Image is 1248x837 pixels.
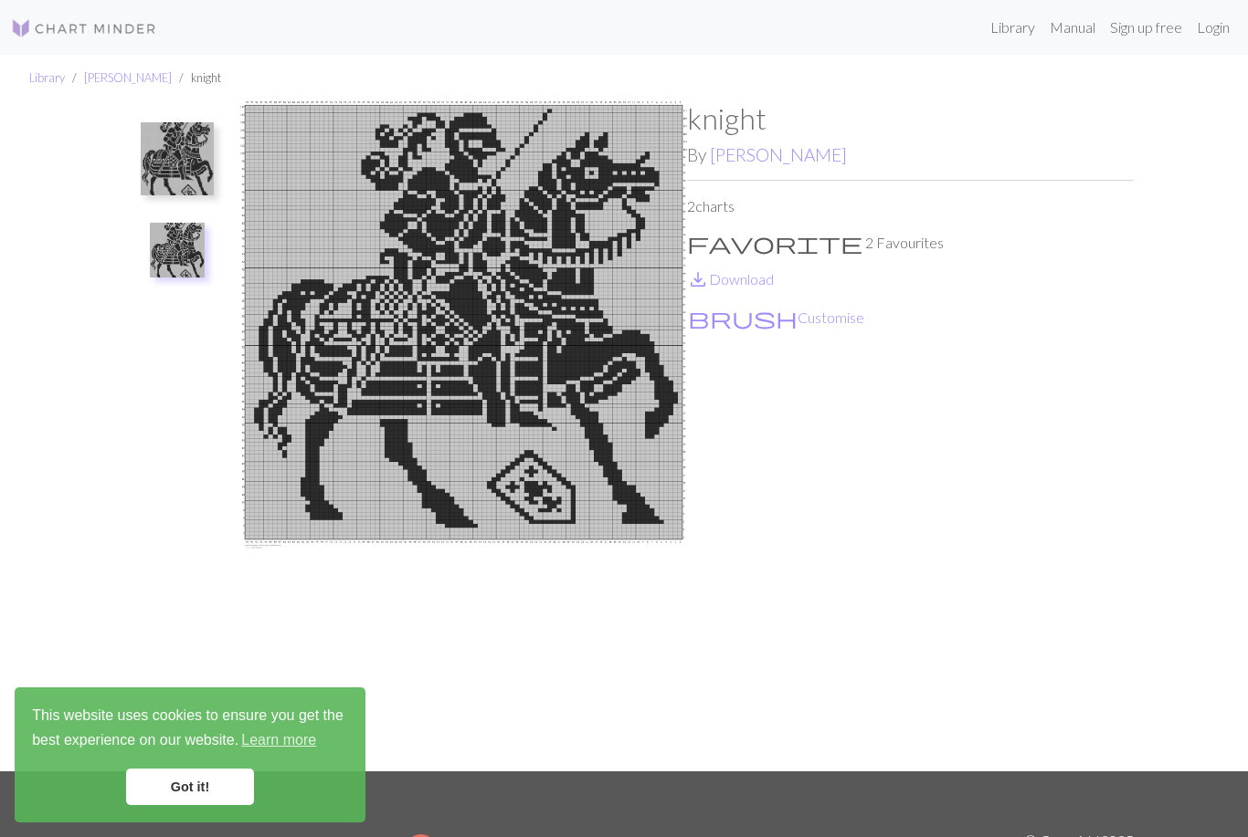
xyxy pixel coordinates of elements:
[29,70,65,85] a: Library
[688,305,798,330] span: brush
[126,769,254,805] a: dismiss cookie message
[687,195,1134,217] p: 2 charts
[687,232,1134,254] p: 2 Favourites
[32,705,348,754] span: This website uses cookies to ensure you get the best experience on our website.
[687,232,862,254] i: Favourite
[687,268,709,290] i: Download
[687,144,1134,165] h2: By
[141,122,214,195] img: Screenshot 2025-09-23 at 2.18.41 AM.png
[11,17,157,39] img: Logo
[688,307,798,329] i: Customise
[983,9,1042,46] a: Library
[687,230,862,256] span: favorite
[238,727,319,754] a: learn more about cookies
[687,306,865,330] button: CustomiseCustomise
[1103,9,1190,46] a: Sign up free
[150,223,205,277] img: Copy of Screenshot 2025-09-23 at 2.18.41 AM.png
[84,70,172,85] a: [PERSON_NAME]
[687,270,774,288] a: DownloadDownload
[172,69,221,87] li: knight
[1190,9,1237,46] a: Login
[240,101,687,771] img: Copy of Screenshot 2025-09-23 at 2.18.41 AM.png
[687,267,709,292] span: save_alt
[15,687,365,822] div: cookieconsent
[1042,9,1103,46] a: Manual
[687,101,1134,136] h1: knight
[710,144,847,165] a: [PERSON_NAME]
